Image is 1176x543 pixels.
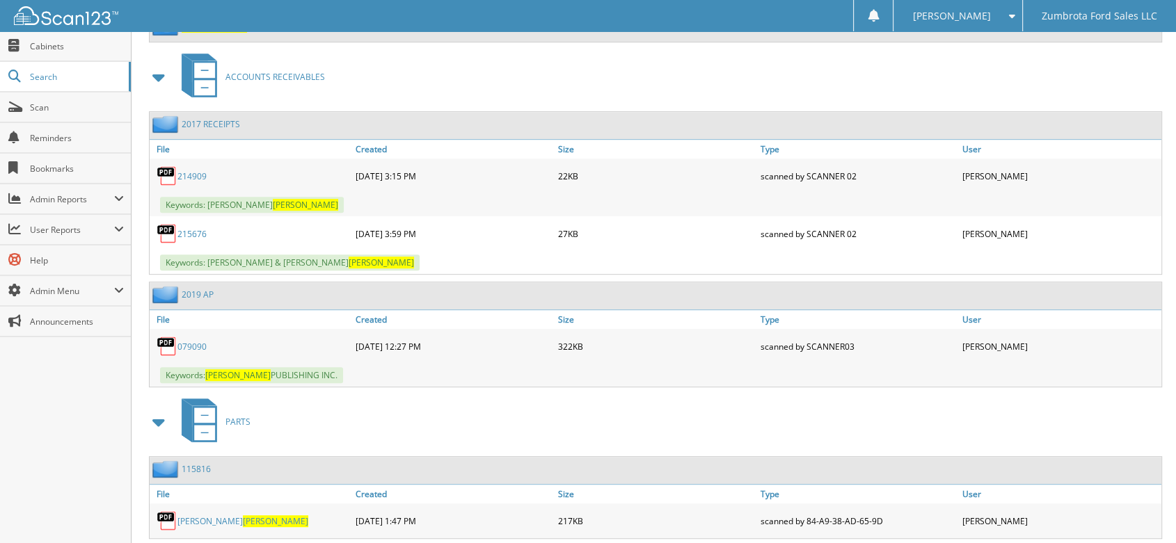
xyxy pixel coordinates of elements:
[959,140,1161,159] a: User
[756,310,959,329] a: Type
[30,224,114,236] span: User Reports
[756,332,959,360] div: scanned by SCANNER03
[30,163,124,175] span: Bookmarks
[30,102,124,113] span: Scan
[157,510,177,531] img: PDF.png
[30,316,124,327] span: Announcements
[352,332,555,360] div: [DATE] 12:27 PM
[182,118,240,130] a: 2017 RECEIPTS
[555,332,757,360] div: 322KB
[157,165,177,186] img: PDF.png
[225,416,251,428] span: PARTS
[1042,12,1157,20] span: Zumbrota Ford Sales LLC
[182,463,211,475] a: 115816
[30,254,124,266] span: Help
[756,162,959,190] div: scanned by SCANNER 02
[756,140,959,159] a: Type
[555,310,757,329] a: Size
[173,49,325,104] a: ACCOUNTS RECEIVABLES
[1106,476,1176,543] iframe: Chat Widget
[555,220,757,248] div: 27KB
[177,515,308,527] a: [PERSON_NAME][PERSON_NAME]
[959,507,1161,535] div: [PERSON_NAME]
[349,257,414,268] span: [PERSON_NAME]
[150,310,352,329] a: File
[555,507,757,535] div: 217KB
[160,197,344,213] span: Keywords: [PERSON_NAME]
[160,367,343,383] span: Keywords: PUBLISHING INC.
[352,220,555,248] div: [DATE] 3:59 PM
[177,170,207,182] a: 214909
[150,485,352,503] a: File
[152,460,182,478] img: folder2.png
[177,228,207,240] a: 215676
[555,162,757,190] div: 22KB
[959,485,1161,503] a: User
[273,199,338,211] span: [PERSON_NAME]
[30,132,124,144] span: Reminders
[152,286,182,303] img: folder2.png
[756,507,959,535] div: scanned by 84-A9-38-AD-65-9D
[150,140,352,159] a: File
[30,193,114,205] span: Admin Reports
[959,332,1161,360] div: [PERSON_NAME]
[14,6,118,25] img: scan123-logo-white.svg
[555,140,757,159] a: Size
[157,336,177,357] img: PDF.png
[352,485,555,503] a: Created
[30,71,122,83] span: Search
[30,40,124,52] span: Cabinets
[30,285,114,297] span: Admin Menu
[160,254,420,270] span: Keywords: [PERSON_NAME] & [PERSON_NAME]
[959,220,1161,248] div: [PERSON_NAME]
[352,162,555,190] div: [DATE] 3:15 PM
[182,289,214,300] a: 2019 AP
[555,485,757,503] a: Size
[157,223,177,244] img: PDF.png
[959,310,1161,329] a: User
[959,162,1161,190] div: [PERSON_NAME]
[177,341,207,352] a: 079090
[205,369,271,381] span: [PERSON_NAME]
[243,515,308,527] span: [PERSON_NAME]
[756,485,959,503] a: Type
[352,507,555,535] div: [DATE] 1:47 PM
[756,220,959,248] div: scanned by SCANNER 02
[173,394,251,449] a: PARTS
[352,140,555,159] a: Created
[912,12,990,20] span: [PERSON_NAME]
[225,71,325,83] span: ACCOUNTS RECEIVABLES
[352,310,555,329] a: Created
[152,115,182,133] img: folder2.png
